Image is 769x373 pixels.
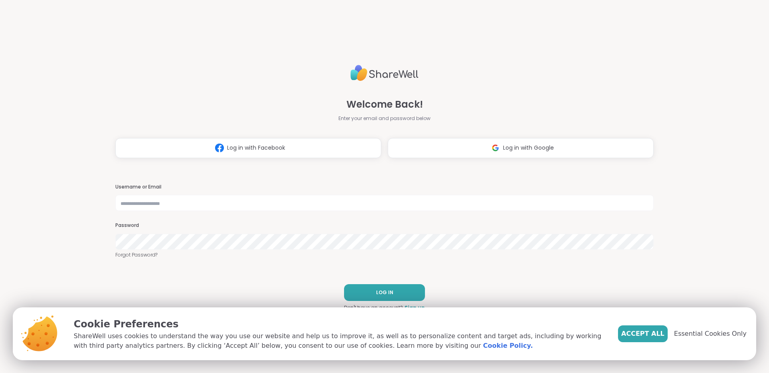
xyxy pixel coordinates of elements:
img: ShareWell Logomark [212,140,227,155]
img: ShareWell Logo [350,62,419,84]
span: Enter your email and password below [338,115,431,122]
span: Welcome Back! [346,97,423,112]
h3: Password [115,222,654,229]
span: Don't have an account? [344,304,403,311]
span: Log in with Facebook [227,144,285,152]
img: ShareWell Logomark [488,140,503,155]
button: Log in with Facebook [115,138,381,158]
h3: Username or Email [115,184,654,191]
span: LOG IN [376,289,393,296]
p: Cookie Preferences [74,317,605,331]
button: Log in with Google [388,138,654,158]
a: Cookie Policy. [483,341,533,351]
span: Essential Cookies Only [674,329,747,339]
p: ShareWell uses cookies to understand the way you use our website and help us to improve it, as we... [74,331,605,351]
a: Sign up [405,304,425,311]
span: Accept All [621,329,664,339]
button: Accept All [618,325,668,342]
a: Forgot Password? [115,251,654,259]
button: LOG IN [344,284,425,301]
span: Log in with Google [503,144,554,152]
